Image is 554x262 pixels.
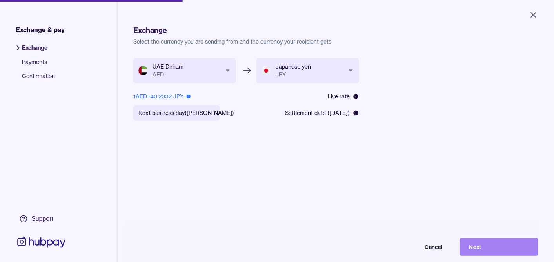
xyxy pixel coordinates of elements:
[329,109,348,116] span: [DATE]
[16,211,67,227] a: Support
[285,109,350,117] span: Settlement date ( )
[133,25,538,36] h1: Exchange
[328,93,359,100] div: Live rate
[22,44,55,58] span: Exchange
[519,6,548,24] button: Close
[31,215,53,223] div: Support
[16,25,65,35] span: Exchange & pay
[374,238,452,256] button: Cancel
[133,38,538,45] p: Select the currency you are sending from and the currency your recipient gets
[22,72,55,86] span: Confirmation
[133,93,191,100] div: 1 AED = 40.2032 JPY
[460,238,538,256] button: Next
[22,58,55,72] span: Payments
